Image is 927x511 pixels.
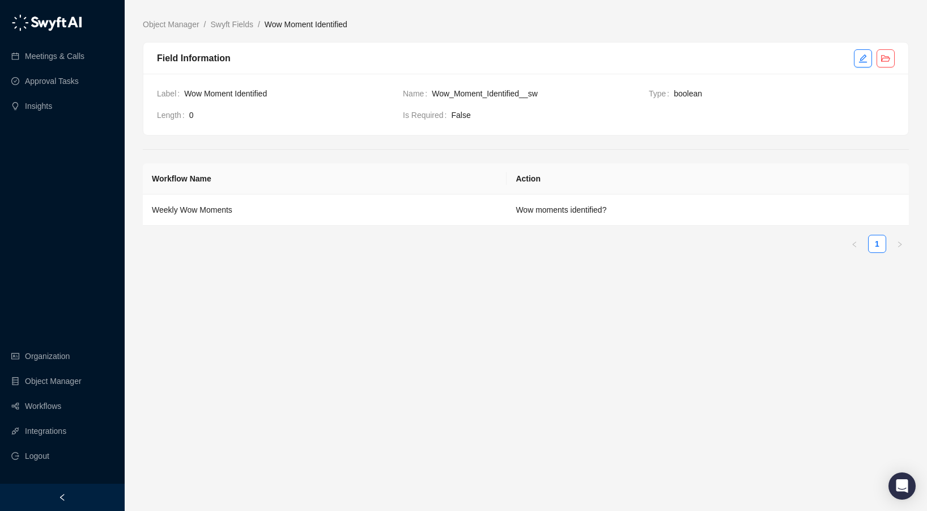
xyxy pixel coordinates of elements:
button: left [845,235,864,253]
span: edit [858,54,868,63]
a: Approval Tasks [25,70,79,92]
a: Object Manager [25,370,82,392]
td: Wow moments identified? [507,195,909,226]
span: logout [11,452,19,460]
a: Swyft Fields [209,18,256,31]
span: Label [157,87,184,100]
span: Length [157,109,189,121]
span: Wow Moment Identified [265,20,347,29]
li: / [204,18,206,31]
span: Type [649,87,674,100]
a: Insights [25,95,52,117]
button: right [891,235,909,253]
span: False [451,109,895,121]
th: Action [507,163,909,195]
a: Integrations [25,420,66,442]
span: Is Required [403,109,451,121]
a: Object Manager [141,18,202,31]
span: Name [403,87,432,100]
span: folder-open [881,54,890,63]
a: Organization [25,345,70,368]
a: 1 [869,235,886,252]
span: right [896,241,903,248]
span: boolean [674,87,895,100]
a: Workflows [25,395,61,417]
li: 1 [868,235,886,253]
li: / [258,18,260,31]
div: Field Information [157,51,854,65]
span: left [58,493,66,501]
a: Meetings & Calls [25,45,84,67]
span: Logout [25,445,49,467]
li: Next Page [891,235,909,253]
span: Wow Moment Identified [184,87,394,100]
td: Weekly Wow Moments [143,195,507,226]
div: Open Intercom Messenger [888,472,916,500]
li: Previous Page [845,235,864,253]
span: Wow_Moment_Identified__sw [432,87,640,100]
span: 0 [189,109,394,121]
img: logo-05li4sbe.png [11,14,82,31]
th: Workflow Name [143,163,507,195]
span: left [851,241,858,248]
